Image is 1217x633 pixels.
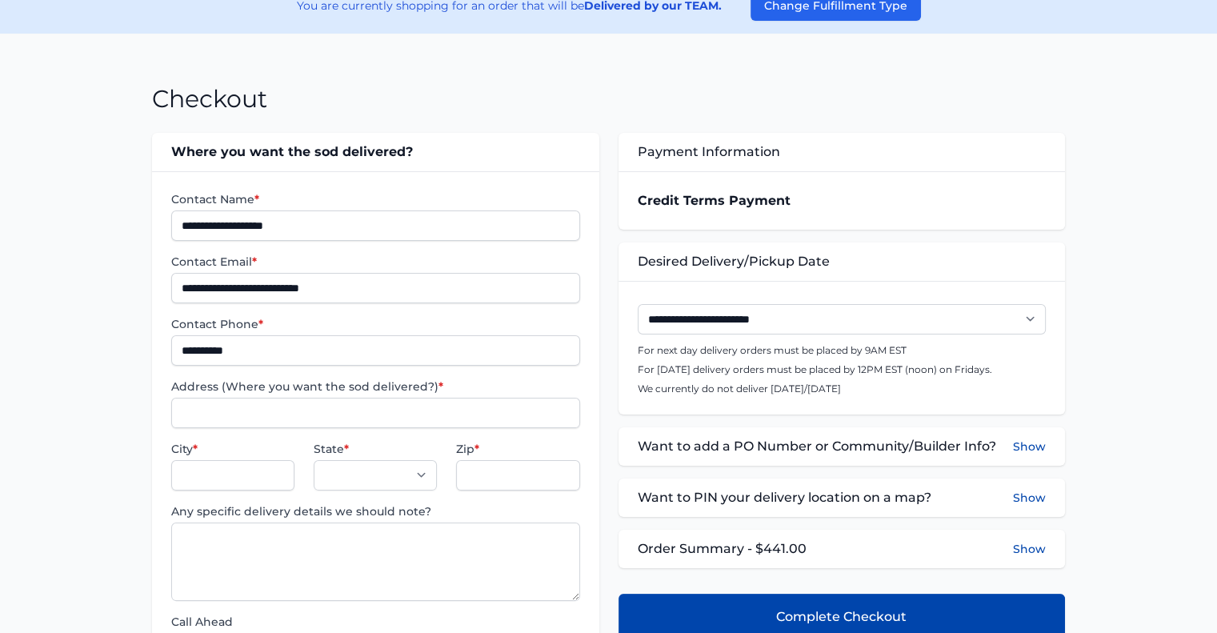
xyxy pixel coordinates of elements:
[171,614,579,630] label: Call Ahead
[1013,541,1046,557] button: Show
[152,85,267,114] h1: Checkout
[638,383,1046,395] p: We currently do not deliver [DATE]/[DATE]
[314,441,437,457] label: State
[776,607,907,627] span: Complete Checkout
[619,133,1065,171] div: Payment Information
[638,344,1046,357] p: For next day delivery orders must be placed by 9AM EST
[638,193,791,208] strong: Credit Terms Payment
[171,379,579,395] label: Address (Where you want the sod delivered?)
[638,363,1046,376] p: For [DATE] delivery orders must be placed by 12PM EST (noon) on Fridays.
[1013,437,1046,456] button: Show
[619,242,1065,281] div: Desired Delivery/Pickup Date
[638,539,807,559] span: Order Summary - $441.00
[456,441,579,457] label: Zip
[171,191,579,207] label: Contact Name
[171,441,294,457] label: City
[171,503,579,519] label: Any specific delivery details we should note?
[638,488,931,507] span: Want to PIN your delivery location on a map?
[1013,488,1046,507] button: Show
[638,437,996,456] span: Want to add a PO Number or Community/Builder Info?
[152,133,598,171] div: Where you want the sod delivered?
[171,254,579,270] label: Contact Email
[171,316,579,332] label: Contact Phone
